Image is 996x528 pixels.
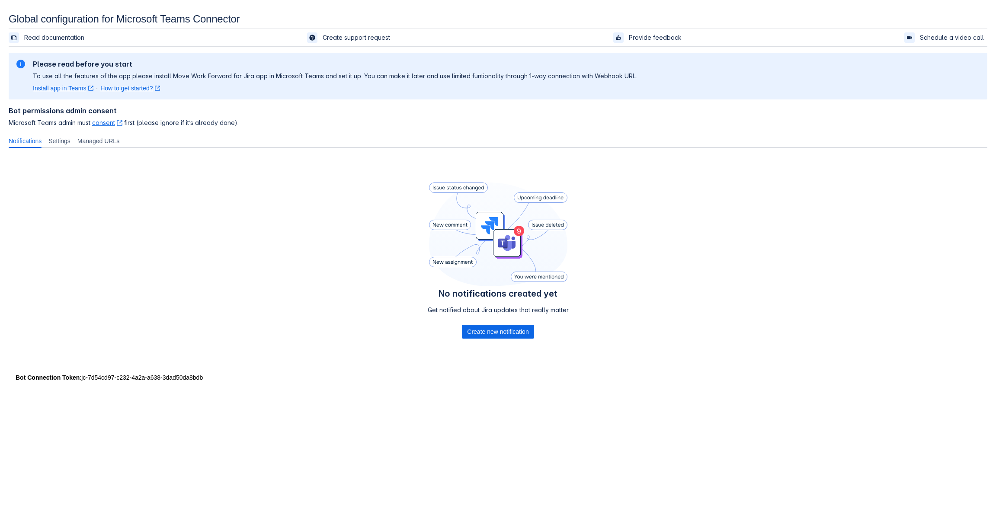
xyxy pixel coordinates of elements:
[33,60,637,68] h2: Please read before you start
[323,33,390,42] span: Create support request
[16,373,980,382] div: : jc-7d54cd97-c232-4a2a-a638-3dad50da8bdb
[904,32,987,43] a: Schedule a video call
[309,34,316,41] span: support
[9,106,987,115] h4: Bot permissions admin consent
[428,306,569,314] p: Get notified about Jira updates that really matter
[24,33,84,42] span: Read documentation
[9,118,987,127] span: Microsoft Teams admin must first (please ignore if it’s already done).
[16,374,80,381] strong: Bot Connection Token
[9,32,88,43] a: Read documentation
[100,84,160,93] a: How to get started?
[906,34,913,41] span: videoCall
[92,119,122,126] a: consent
[920,33,984,42] span: Schedule a video call
[33,72,637,80] p: To use all the features of the app please install Move Work Forward for Jira app in Microsoft Tea...
[428,288,569,299] h4: No notifications created yet
[33,84,93,93] a: Install app in Teams
[9,137,42,145] span: Notifications
[462,325,534,339] div: Button group
[462,325,534,339] button: Create new notification
[629,33,682,42] span: Provide feedback
[615,34,622,41] span: feedback
[16,59,26,69] span: information
[613,32,685,43] a: Provide feedback
[307,32,394,43] a: Create support request
[9,13,987,25] div: Global configuration for Microsoft Teams Connector
[48,137,70,145] span: Settings
[10,34,17,41] span: documentation
[467,325,528,339] span: Create new notification
[77,137,119,145] span: Managed URLs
